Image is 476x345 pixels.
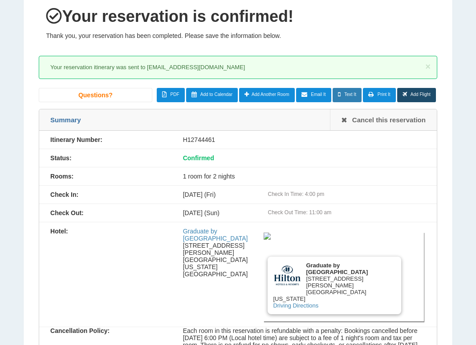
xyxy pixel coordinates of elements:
[296,88,331,102] a: Email It
[183,228,248,242] a: Graduate by [GEOGRAPHIC_DATA]
[39,88,152,102] a: Questions?
[39,327,172,334] div: Cancellation Policy:
[363,88,396,102] a: Print It
[46,8,430,25] h1: Your reservation is confirmed!
[397,88,436,102] a: Add Flight
[172,191,437,198] div: [DATE] (Fri)
[273,302,318,309] a: Driving Directions
[23,6,41,14] span: Help
[344,92,356,97] span: Text It
[50,116,81,124] span: Summary
[239,88,295,102] a: Add Another Room
[39,191,172,198] div: Check In:
[268,209,426,216] div: Check Out Time: 11:00 am
[172,136,437,143] div: H12744461
[46,32,430,39] p: Thank you, your reservation has been completed. Please save the information below.
[172,154,437,162] div: Confirmed
[78,91,113,99] span: Questions?
[172,209,437,216] div: [DATE] (Sun)
[50,64,245,71] span: Your reservation itinerary was sent to [EMAIL_ADDRESS][DOMAIN_NAME]
[425,62,431,71] button: ×
[378,92,391,97] span: Print It
[183,228,264,278] div: [STREET_ADDRESS][PERSON_NAME] [GEOGRAPHIC_DATA][US_STATE] [GEOGRAPHIC_DATA]
[273,262,301,291] img: Brand logo for Graduate by Hilton State College
[172,173,437,180] div: 1 room for 2 nights
[39,136,172,143] div: Itinerary Number:
[333,88,362,102] a: Text It
[200,92,232,97] span: Add to Calendar
[252,92,289,97] span: Add Another Room
[411,92,431,97] span: Add Flight
[39,209,172,216] div: Check Out:
[39,228,172,235] div: Hotel:
[171,92,179,97] span: PDF
[186,88,238,102] a: Add to Calendar
[157,88,185,102] a: PDF
[311,92,325,97] span: Email It
[268,257,401,314] div: [STREET_ADDRESS][PERSON_NAME] [GEOGRAPHIC_DATA][US_STATE]
[306,262,368,275] b: Graduate by [GEOGRAPHIC_DATA]
[330,109,437,130] a: Cancel this reservation
[268,191,426,197] div: Check In Time: 4:00 pm
[39,173,172,180] div: Rooms:
[39,154,172,162] div: Status:
[264,233,271,240] img: 175ae90f-ddf2-406f-8d16-e5bff061e0f7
